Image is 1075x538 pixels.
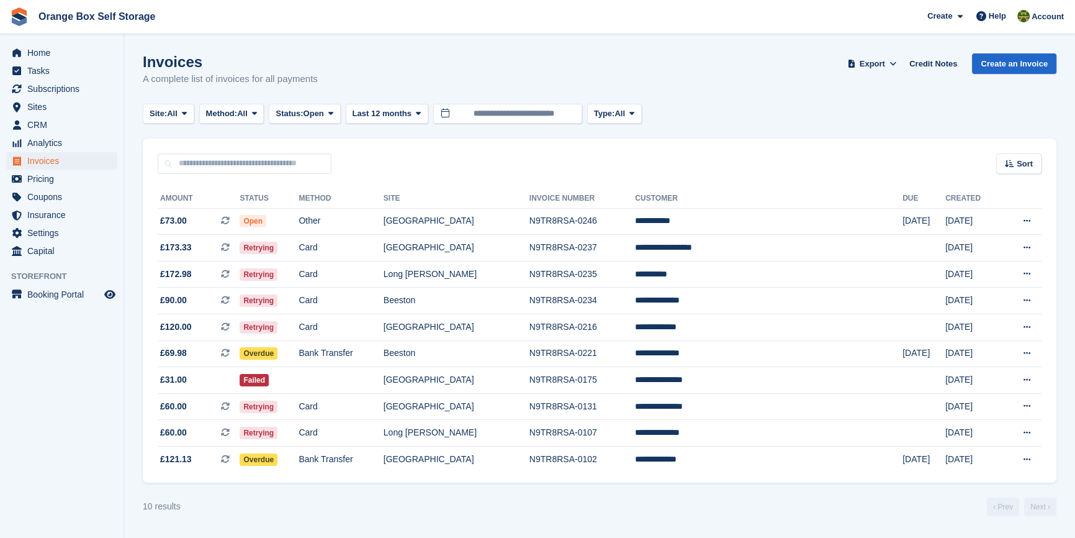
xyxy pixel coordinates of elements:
td: [DATE] [945,288,1001,314]
span: Overdue [240,347,277,360]
td: Card [299,314,383,341]
a: menu [6,44,117,62]
th: Site [384,189,529,209]
span: Coupons [27,188,102,206]
a: Orange Box Self Storage [34,6,161,27]
span: Settings [27,224,102,242]
td: N9TR8RSA-0234 [529,288,635,314]
a: menu [6,170,117,188]
th: Method [299,189,383,209]
td: N9TR8RSA-0246 [529,208,635,235]
button: Type: All [587,104,642,124]
td: Card [299,235,383,262]
td: [GEOGRAPHIC_DATA] [384,208,529,235]
th: Status [240,189,299,209]
span: Overdue [240,454,277,466]
a: Next [1024,498,1056,516]
td: Beeston [384,288,529,314]
span: Status: [276,107,303,120]
a: menu [6,152,117,170]
th: Customer [635,189,902,209]
button: Method: All [199,104,264,124]
span: Site: [150,107,167,120]
span: £172.98 [160,268,192,281]
span: All [614,107,625,120]
p: A complete list of invoices for all payments [143,72,318,86]
td: Card [299,393,383,420]
a: menu [6,80,117,98]
span: Booking Portal [27,286,102,303]
span: Retrying [240,401,277,413]
td: Bank Transfer [299,447,383,473]
span: Subscriptions [27,80,102,98]
span: £120.00 [160,321,192,334]
span: £73.00 [160,214,187,227]
a: menu [6,62,117,80]
span: £173.33 [160,241,192,254]
img: stora-icon-8386f47178a22dfd0bd8f6a31ec36ba5ce8667c1dd55bd0f319d3a0aa187defe.svg [10,7,29,26]
td: [DATE] [945,261,1001,288]
button: Status: Open [269,104,340,124]
td: [DATE] [945,420,1001,447]
td: [DATE] [945,393,1001,420]
span: £60.00 [160,426,187,439]
td: N9TR8RSA-0131 [529,393,635,420]
a: menu [6,224,117,242]
td: Card [299,288,383,314]
a: Preview store [102,287,117,302]
img: SARAH T [1017,10,1030,22]
td: Card [299,261,383,288]
nav: Page [984,498,1059,516]
a: menu [6,242,117,260]
a: menu [6,134,117,152]
span: Open [240,215,266,227]
a: menu [6,188,117,206]
td: [DATE] [945,447,1001,473]
a: Previous [987,498,1019,516]
span: Capital [27,242,102,260]
td: N9TR8RSA-0175 [529,367,635,394]
th: Invoice Number [529,189,635,209]
span: Type: [594,107,615,120]
span: Retrying [240,294,277,307]
td: Long [PERSON_NAME] [384,420,529,447]
span: All [237,107,248,120]
h1: Invoices [143,53,318,70]
td: N9TR8RSA-0102 [529,447,635,473]
span: Home [27,44,102,62]
td: N9TR8RSA-0237 [529,235,635,262]
span: Retrying [240,268,277,281]
span: Sites [27,98,102,116]
td: Card [299,420,383,447]
span: Failed [240,374,269,386]
td: Long [PERSON_NAME] [384,261,529,288]
span: Invoices [27,152,102,170]
td: [GEOGRAPHIC_DATA] [384,447,529,473]
td: N9TR8RSA-0221 [529,340,635,367]
span: Retrying [240,427,277,439]
span: £31.00 [160,373,187,386]
td: Bank Transfer [299,340,383,367]
a: Create an Invoice [972,53,1056,74]
span: Analytics [27,134,102,152]
td: [GEOGRAPHIC_DATA] [384,314,529,341]
td: N9TR8RSA-0216 [529,314,635,341]
span: Pricing [27,170,102,188]
a: menu [6,98,117,116]
td: [DATE] [945,367,1001,394]
td: [DATE] [945,208,1001,235]
span: £90.00 [160,294,187,307]
a: menu [6,286,117,303]
span: £69.98 [160,347,187,360]
th: Created [945,189,1001,209]
td: Beeston [384,340,529,367]
td: Other [299,208,383,235]
span: Retrying [240,242,277,254]
span: Help [989,10,1006,22]
a: menu [6,206,117,224]
span: Sort [1017,158,1033,170]
td: [DATE] [902,447,945,473]
button: Site: All [143,104,194,124]
span: Create [927,10,952,22]
th: Due [902,189,945,209]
